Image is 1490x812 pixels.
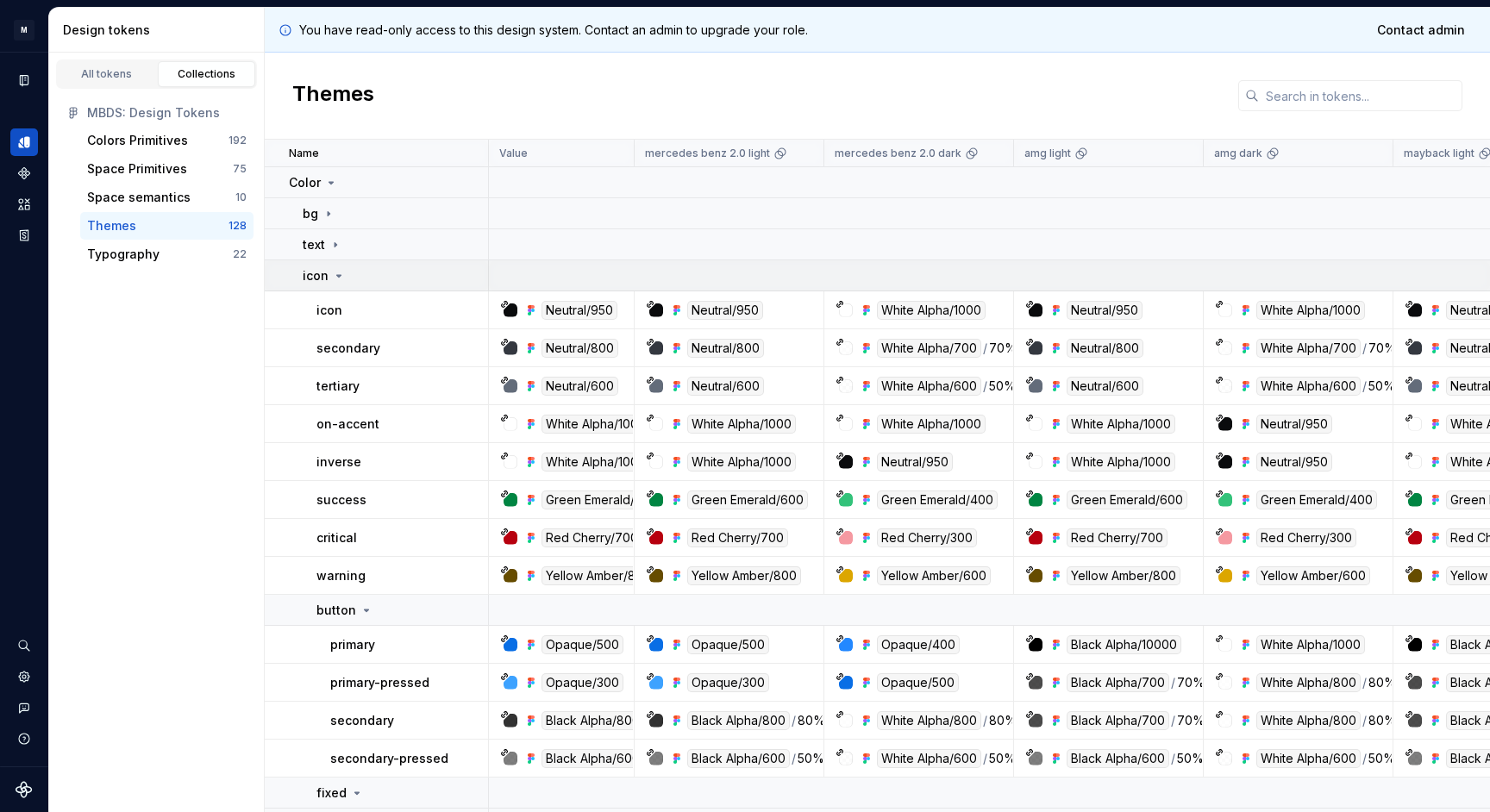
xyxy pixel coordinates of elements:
button: Typography22 [80,240,254,268]
button: Space semantics10 [80,184,254,211]
div: 128 [229,219,247,233]
a: Assets [10,191,38,218]
button: M [3,11,45,48]
div: / [983,749,987,768]
button: Themes128 [80,212,254,240]
p: secondary-pressed [330,750,448,767]
div: 80% [989,711,1017,730]
div: Green Emerald/400 [877,490,998,509]
div: / [1171,749,1175,768]
a: Design tokens [10,128,38,156]
div: / [1362,339,1367,358]
div: / [1362,749,1367,768]
p: mercedes benz 2.0 light [645,147,770,160]
p: amg light [1024,147,1071,160]
div: Opaque/300 [542,673,623,692]
p: secondary [316,340,380,357]
div: Documentation [10,66,38,94]
div: Opaque/500 [542,635,623,654]
button: Colors Primitives192 [80,127,254,154]
div: Black Alpha/600 [542,749,644,768]
div: White Alpha/1000 [542,453,650,472]
div: Black Alpha/600 [1067,749,1169,768]
div: Yellow Amber/600 [1256,566,1370,585]
div: Opaque/400 [877,635,960,654]
div: White Alpha/600 [877,377,981,396]
div: Collections [164,67,250,81]
a: Space Primitives75 [80,155,254,183]
p: Color [289,174,321,191]
div: Red Cherry/700 [687,528,788,547]
div: Neutral/950 [1256,415,1332,434]
div: Neutral/950 [1256,453,1332,472]
input: Search in tokens... [1259,80,1462,111]
p: critical [316,529,357,547]
div: White Alpha/800 [1256,711,1361,730]
div: Colors Primitives [87,132,188,149]
p: button [316,602,356,619]
div: 50% [989,377,1016,396]
div: 70% [1368,339,1396,358]
div: White Alpha/1000 [542,415,650,434]
div: Green Emerald/400 [1256,490,1377,509]
p: warning [316,567,366,584]
div: 50% [989,749,1016,768]
div: 50% [798,749,824,768]
div: Yellow Amber/800 [1067,566,1180,585]
a: Components [10,159,38,187]
div: White Alpha/1000 [1067,453,1175,472]
div: Opaque/500 [687,635,769,654]
p: on-accent [316,415,379,433]
div: / [1171,711,1175,730]
a: Settings [10,663,38,690]
div: Green Emerald/600 [1067,490,1187,509]
p: success [316,491,366,509]
div: 192 [229,134,247,147]
div: Neutral/800 [687,339,764,358]
div: M [14,20,34,41]
div: Neutral/950 [687,301,763,320]
p: amg dark [1214,147,1262,160]
div: White Alpha/800 [1256,673,1361,692]
div: Typography [87,246,160,263]
div: Green Emerald/600 [542,490,662,509]
div: White Alpha/1000 [877,415,986,434]
div: Neutral/950 [877,453,953,472]
div: Red Cherry/700 [542,528,642,547]
div: Neutral/950 [542,301,617,320]
button: Contact support [10,694,38,721]
div: White Alpha/1000 [1256,635,1365,654]
div: 50% [1177,749,1204,768]
div: 70% [1177,711,1205,730]
div: 50% [1368,749,1395,768]
div: Space Primitives [87,160,187,178]
div: Opaque/500 [877,673,959,692]
svg: Supernova Logo [16,781,33,798]
div: Yellow Amber/600 [877,566,991,585]
p: secondary [330,712,394,729]
div: White Alpha/600 [1256,377,1361,396]
div: All tokens [64,67,150,81]
a: Storybook stories [10,222,38,249]
a: Contact admin [1366,15,1476,46]
div: 75 [233,162,247,176]
div: Neutral/600 [1067,377,1143,396]
div: / [792,711,796,730]
p: text [303,236,325,253]
div: Green Emerald/600 [687,490,808,509]
div: 22 [233,247,247,261]
div: 80% [1368,673,1396,692]
button: Search ⌘K [10,632,38,659]
p: icon [303,267,329,284]
div: Neutral/950 [1067,301,1143,320]
div: Neutral/600 [687,377,764,396]
div: / [1171,673,1175,692]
